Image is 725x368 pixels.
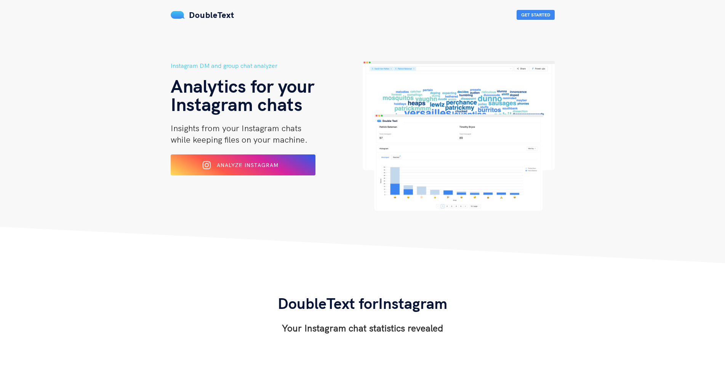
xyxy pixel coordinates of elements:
[171,93,302,116] span: Instagram chats
[217,162,278,169] span: Analyze Instagram
[171,123,301,133] span: Insights from your Instagram chats
[171,134,307,145] span: while keeping files on your machine.
[171,11,185,19] img: mS3x8y1f88AAAAABJRU5ErkJggg==
[363,61,555,211] img: hero
[171,74,314,97] span: Analytics for your
[189,10,234,20] span: DoubleText
[171,61,363,71] h5: Instagram DM and group chat analyzer
[171,164,315,171] a: Analyze Instagram
[171,10,234,20] a: DoubleText
[278,322,447,334] h3: Your Instagram chat statistics revealed
[517,10,555,20] button: Get Started
[171,154,315,175] button: Analyze Instagram
[278,294,447,313] span: DoubleText for Instagram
